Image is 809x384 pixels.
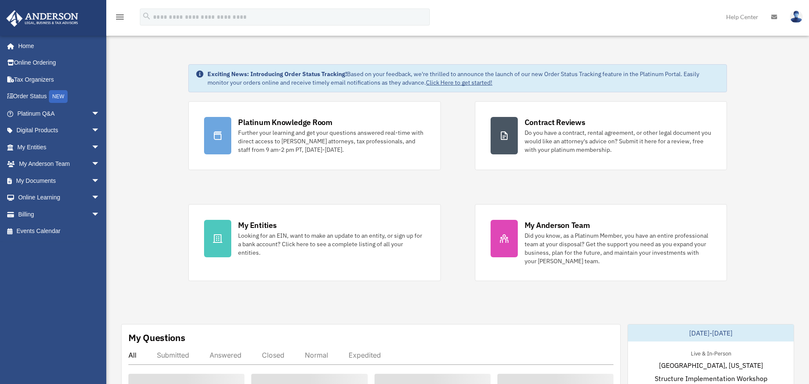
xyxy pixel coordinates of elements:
div: Platinum Knowledge Room [238,117,332,128]
span: arrow_drop_down [91,189,108,207]
div: Based on your feedback, we're thrilled to announce the launch of our new Order Status Tracking fe... [207,70,719,87]
div: Do you have a contract, rental agreement, or other legal document you would like an attorney's ad... [525,128,711,154]
a: My Anderson Teamarrow_drop_down [6,156,113,173]
div: Closed [262,351,284,359]
div: NEW [49,90,68,103]
i: search [142,11,151,21]
a: My Anderson Team Did you know, as a Platinum Member, you have an entire professional team at your... [475,204,727,281]
div: My Anderson Team [525,220,590,230]
div: Contract Reviews [525,117,585,128]
span: arrow_drop_down [91,206,108,223]
div: Expedited [349,351,381,359]
div: Further your learning and get your questions answered real-time with direct access to [PERSON_NAM... [238,128,425,154]
div: [DATE]-[DATE] [628,324,794,341]
strong: Exciting News: Introducing Order Status Tracking! [207,70,347,78]
div: Normal [305,351,328,359]
a: Tax Organizers [6,71,113,88]
a: My Documentsarrow_drop_down [6,172,113,189]
div: All [128,351,136,359]
span: [GEOGRAPHIC_DATA], [US_STATE] [659,360,763,370]
a: Home [6,37,108,54]
a: My Entities Looking for an EIN, want to make an update to an entity, or sign up for a bank accoun... [188,204,440,281]
img: User Pic [790,11,803,23]
a: Platinum Knowledge Room Further your learning and get your questions answered real-time with dire... [188,101,440,170]
div: Answered [210,351,241,359]
span: arrow_drop_down [91,139,108,156]
span: Structure Implementation Workshop [655,373,767,384]
div: Looking for an EIN, want to make an update to an entity, or sign up for a bank account? Click her... [238,231,425,257]
div: Submitted [157,351,189,359]
span: arrow_drop_down [91,156,108,173]
div: My Questions [128,331,185,344]
i: menu [115,12,125,22]
a: My Entitiesarrow_drop_down [6,139,113,156]
a: Online Learningarrow_drop_down [6,189,113,206]
div: Did you know, as a Platinum Member, you have an entire professional team at your disposal? Get th... [525,231,711,265]
a: Online Ordering [6,54,113,71]
img: Anderson Advisors Platinum Portal [4,10,81,27]
a: Order StatusNEW [6,88,113,105]
a: Digital Productsarrow_drop_down [6,122,113,139]
a: Contract Reviews Do you have a contract, rental agreement, or other legal document you would like... [475,101,727,170]
span: arrow_drop_down [91,172,108,190]
span: arrow_drop_down [91,122,108,139]
span: arrow_drop_down [91,105,108,122]
a: Click Here to get started! [426,79,492,86]
div: Live & In-Person [684,348,738,357]
a: menu [115,15,125,22]
div: My Entities [238,220,276,230]
a: Events Calendar [6,223,113,240]
a: Billingarrow_drop_down [6,206,113,223]
a: Platinum Q&Aarrow_drop_down [6,105,113,122]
